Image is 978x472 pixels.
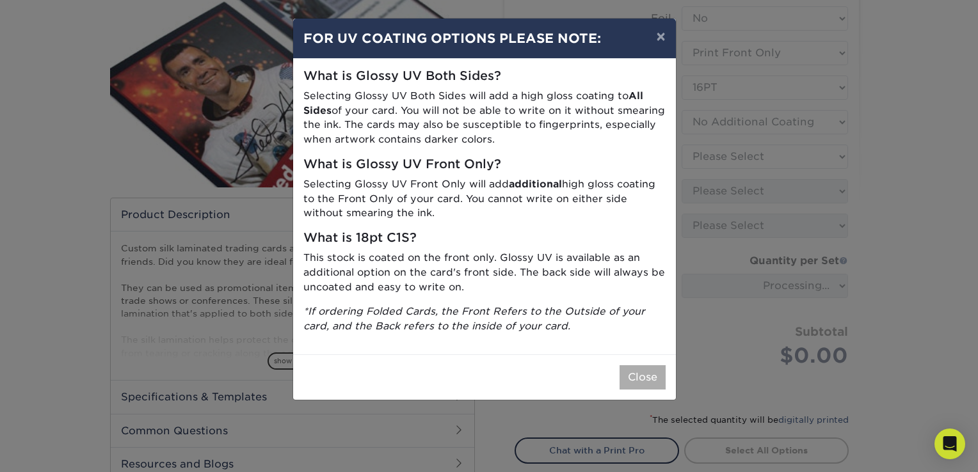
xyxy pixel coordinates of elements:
[303,69,666,84] h5: What is Glossy UV Both Sides?
[303,305,645,332] i: *If ordering Folded Cards, the Front Refers to the Outside of your card, and the Back refers to t...
[303,251,666,294] p: This stock is coated on the front only. Glossy UV is available as an additional option on the car...
[646,19,675,54] button: ×
[303,231,666,246] h5: What is 18pt C1S?
[303,90,643,116] strong: All Sides
[303,177,666,221] p: Selecting Glossy UV Front Only will add high gloss coating to the Front Only of your card. You ca...
[303,89,666,147] p: Selecting Glossy UV Both Sides will add a high gloss coating to of your card. You will not be abl...
[934,429,965,459] div: Open Intercom Messenger
[509,178,562,190] strong: additional
[303,29,666,48] h4: FOR UV COATING OPTIONS PLEASE NOTE:
[620,365,666,389] button: Close
[303,157,666,172] h5: What is Glossy UV Front Only?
